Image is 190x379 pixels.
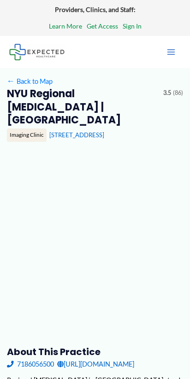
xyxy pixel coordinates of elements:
button: Main menu toggle [161,42,181,62]
span: ← [7,77,15,85]
img: Expected Healthcare Logo - side, dark font, small [9,44,65,60]
a: [URL][DOMAIN_NAME] [57,358,134,370]
div: Imaging Clinic [7,128,47,141]
a: [STREET_ADDRESS] [49,131,104,139]
a: 7186056500 [7,358,54,370]
span: (86) [173,87,183,99]
h3: About this practice [7,346,184,358]
h2: NYU Regional [MEDICAL_DATA] | [GEOGRAPHIC_DATA] [7,87,157,127]
a: Get Access [87,20,118,32]
span: 3.5 [163,87,171,99]
a: ←Back to Map [7,75,53,87]
a: Sign In [123,20,142,32]
strong: Providers, Clinics, and Staff: [55,6,136,13]
a: Learn More [49,20,82,32]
